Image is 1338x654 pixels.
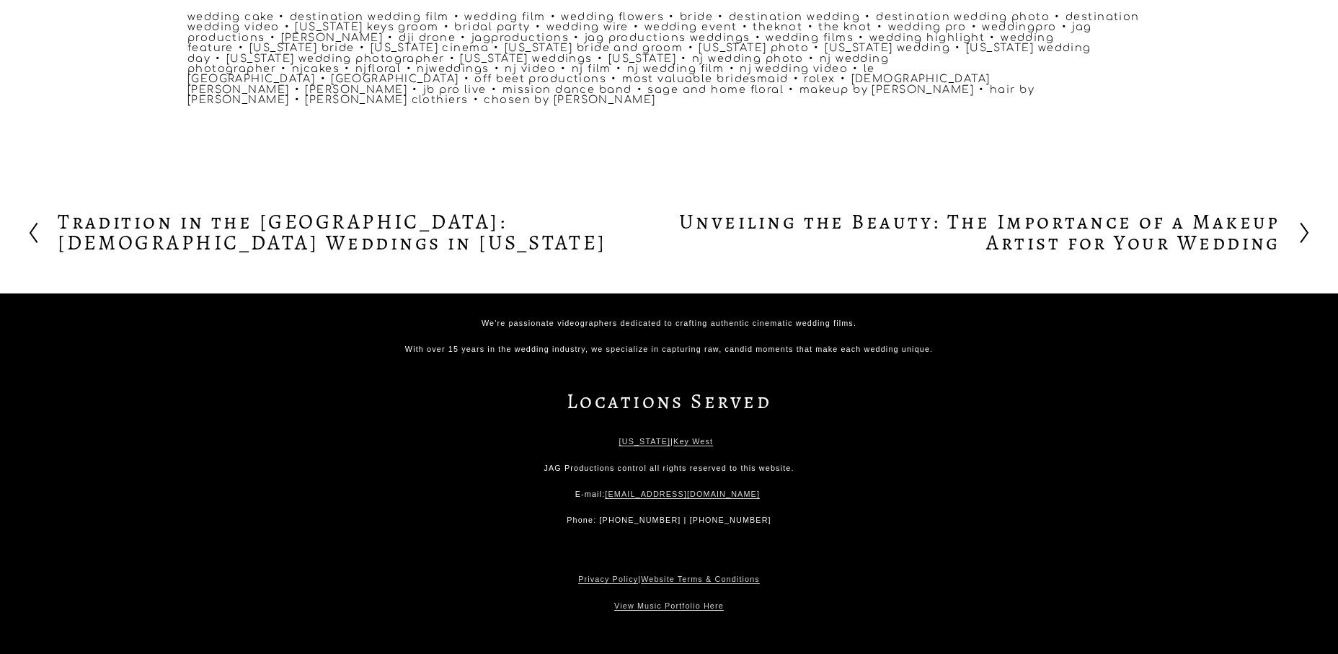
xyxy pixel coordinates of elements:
a: jagproductions [471,32,569,43]
a: Privacy Policy [578,573,638,585]
a: nj wedding video [740,63,848,74]
a: View Music Portfolio Here [614,599,724,612]
a: weddingpro [982,21,1056,32]
a: wedding pro [888,21,967,32]
a: [EMAIL_ADDRESS][DOMAIN_NAME] [605,487,760,500]
a: nj video [505,63,556,74]
a: nj wedding photo [692,53,804,64]
a: [US_STATE] keys groom [295,21,438,32]
a: [PERSON_NAME] [281,32,384,43]
a: [US_STATE] photo [699,42,809,53]
a: nj wedding photographer [187,53,889,74]
a: bride [680,11,713,22]
a: nj wedding film [627,63,725,74]
a: dji drone [399,32,456,43]
a: le [GEOGRAPHIC_DATA] [187,63,875,84]
p: JAG Productions control all rights reserved to this website. [334,461,1004,474]
a: destination wedding video [187,11,1140,32]
a: njfloral [355,63,402,74]
a: most valuable bridesmaid [622,73,789,84]
a: [US_STATE] weddings [460,53,592,64]
h2: Tradition in the [GEOGRAPHIC_DATA]: [DEMOGRAPHIC_DATA] Weddings in [US_STATE] [58,212,669,254]
a: bridal party [454,21,530,32]
a: wedding event [644,21,737,32]
p: With over 15 years in the wedding industry, we specialize in capturing raw, candid moments that m... [334,343,1004,355]
a: Key West [673,435,713,448]
a: wedding films [766,32,854,43]
a: jag productions [187,21,1092,43]
a: [GEOGRAPHIC_DATA] [331,73,458,84]
a: rolex [804,73,835,84]
a: [US_STATE] cinema [371,42,489,53]
a: destination wedding [729,11,860,22]
a: [DEMOGRAPHIC_DATA][PERSON_NAME] [187,73,991,94]
a: wedding highlight [869,32,985,43]
a: jag productions weddings [585,32,750,43]
a: makeup by [PERSON_NAME] [799,84,974,95]
p: E-mail: [334,487,1004,500]
p: | [334,573,1004,585]
a: mission dance band [502,84,632,95]
a: [US_STATE] wedding day [187,42,1091,63]
a: wedding flowers [561,11,664,22]
a: destination wedding photo [876,11,1050,22]
h3: Locations Served [419,392,919,412]
h2: Unveiling the Beauty: The Importance of a Makeup Artist for Your Wedding [669,212,1280,254]
a: njcakes [292,63,340,74]
a: [US_STATE] bride and groom [505,42,683,53]
a: jb pro live [423,84,487,95]
p: We're passionate videographers dedicated to crafting authentic cinematic wedding films. [334,317,1004,330]
a: Website Terms & Conditions [641,573,760,585]
a: [US_STATE] wedding [825,42,950,53]
a: wedding wire [546,21,629,32]
a: Unveiling the Beauty: The Importance of a Makeup Artist for Your Wedding [669,212,1311,254]
p: | [334,435,1004,448]
a: [US_STATE] wedding photographer [226,53,445,64]
a: hair by [PERSON_NAME] [187,84,1034,105]
p: Phone: [PHONE_NUMBER] | [PHONE_NUMBER] [334,513,1004,526]
a: destination wedding film [290,11,449,22]
a: nj film [572,63,611,74]
a: [US_STATE] bride [249,42,355,53]
a: [PERSON_NAME] [305,84,407,95]
a: Tradition in the [GEOGRAPHIC_DATA]: [DEMOGRAPHIC_DATA] Weddings in [US_STATE] [27,212,669,254]
a: sage and home floral [647,84,784,95]
a: chosen by [PERSON_NAME] [484,94,655,105]
a: wedding film [464,11,545,22]
a: [PERSON_NAME] clothiers [305,94,468,105]
a: off beet productions [474,73,606,84]
a: theknot [753,21,802,32]
a: njweddings [417,63,489,74]
a: wedding feature [187,32,1054,53]
a: the knot [818,21,872,32]
a: wedding cake [187,11,274,22]
a: [US_STATE] [619,435,671,448]
a: [US_STATE] [608,53,676,64]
